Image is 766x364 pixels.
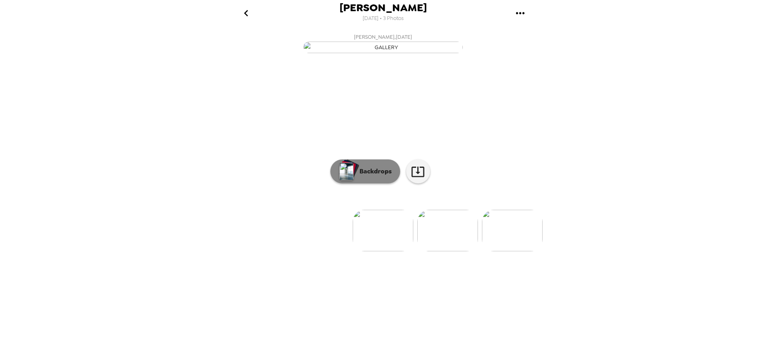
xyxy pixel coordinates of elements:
span: [DATE] • 3 Photos [363,13,404,24]
img: gallery [482,210,543,251]
button: Backdrops [330,159,400,183]
span: [PERSON_NAME] [340,2,427,13]
span: [PERSON_NAME] , [DATE] [354,32,412,42]
p: Backdrops [355,167,392,176]
button: [PERSON_NAME],[DATE] [223,30,543,56]
img: gallery [303,42,463,53]
img: gallery [353,210,413,251]
img: gallery [417,210,478,251]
